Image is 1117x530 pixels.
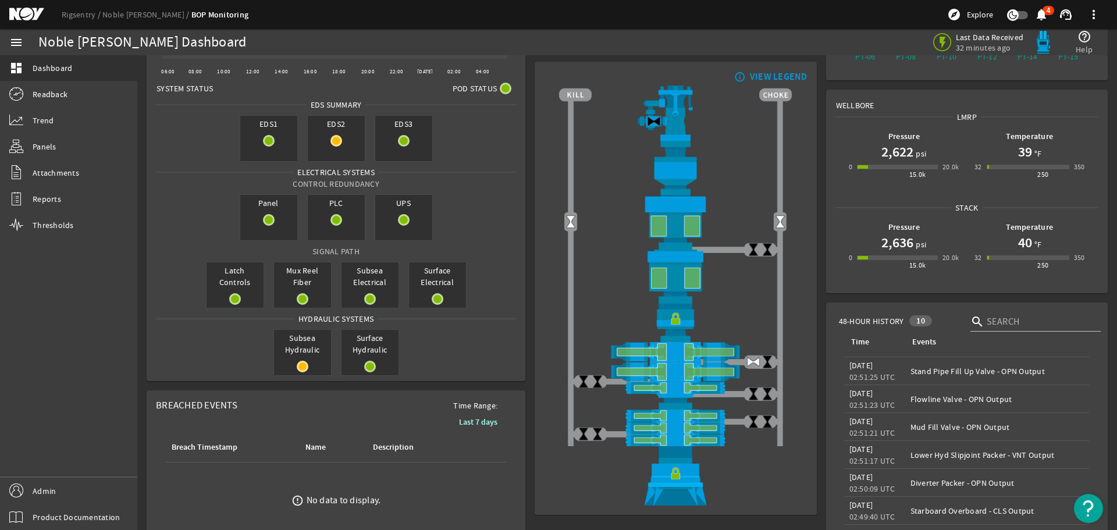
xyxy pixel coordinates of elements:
[929,51,965,62] div: PT-10
[33,62,72,74] span: Dashboard
[732,72,746,81] mat-icon: info_outline
[444,400,507,411] span: Time Range:
[773,215,787,229] img: Valve2Open.png
[156,399,237,411] span: Breached Events
[476,68,489,75] text: 04:00
[332,68,346,75] text: 18:00
[33,485,56,497] span: Admin
[910,393,1084,405] div: Flowline Valve - OPN Output
[371,441,454,454] div: Description
[293,166,379,178] span: Electrical Systems
[760,387,774,401] img: ValveClose.png
[848,51,884,62] div: PT-06
[559,434,792,446] img: PipeRamOpen.png
[375,116,432,132] span: EDS3
[38,37,246,48] div: Noble [PERSON_NAME] Dashboard
[459,417,497,428] b: Last 7 days
[294,313,378,325] span: Hydraulic Systems
[760,243,774,257] img: ValveClose.png
[1032,239,1042,250] span: °F
[909,169,926,180] div: 15.0k
[746,243,760,257] img: ValveClose.png
[577,427,590,441] img: ValveClose.png
[910,365,1084,377] div: Stand Pipe Fill Up Valve - OPN Output
[390,68,403,75] text: 22:00
[559,86,792,141] img: RiserAdapter.png
[409,262,466,290] span: Surface Electrical
[450,411,507,432] button: Last 7 days
[191,9,249,20] a: BOP Monitoring
[373,441,414,454] div: Description
[590,427,604,441] img: ValveClose.png
[361,68,375,75] text: 20:00
[33,115,54,126] span: Trend
[910,477,1084,489] div: Diverter Packer - OPN Output
[308,116,365,132] span: EDS2
[849,483,895,494] legacy-datetime-component: 02:50:09 UTC
[849,500,873,510] legacy-datetime-component: [DATE]
[951,202,982,214] span: Stack
[33,219,74,231] span: Thresholds
[1018,233,1032,252] h1: 40
[746,355,760,369] img: ValveOpen.png
[102,9,191,20] a: Noble [PERSON_NAME]
[942,161,959,173] div: 20.0k
[274,262,331,290] span: Mux Reel Fiber
[942,252,959,264] div: 20.0k
[849,400,895,410] legacy-datetime-component: 02:51:23 UTC
[308,195,365,211] span: PLC
[1006,222,1053,233] b: Temperature
[1018,143,1032,161] h1: 39
[240,195,297,211] span: Panel
[559,342,792,362] img: ShearRamOpen.png
[564,215,578,229] img: Valve2Open.png
[33,193,61,205] span: Reports
[188,68,202,75] text: 08:00
[304,68,317,75] text: 16:00
[217,68,230,75] text: 10:00
[33,511,120,523] span: Product Documentation
[207,262,264,290] span: Latch Controls
[849,388,873,399] legacy-datetime-component: [DATE]
[559,410,792,422] img: PipeRamOpen.png
[851,336,869,348] div: Time
[839,315,904,327] span: 48-Hour History
[888,131,920,142] b: Pressure
[240,116,297,132] span: EDS1
[170,441,290,454] div: Breach Timestamp
[987,315,1091,329] input: Search
[760,415,774,429] img: ValveClose.png
[1080,1,1108,29] button: more_vert
[33,141,56,152] span: Panels
[453,83,497,94] span: Pod Status
[1077,30,1091,44] mat-icon: help_outline
[62,9,102,20] a: Rigsentry
[849,511,895,522] legacy-datetime-component: 02:49:40 UTC
[559,195,792,250] img: UpperAnnularOpen.png
[559,304,792,342] img: RiserConnectorLock.png
[974,252,982,264] div: 32
[967,9,993,20] span: Explore
[969,51,1005,62] div: PT-12
[559,446,792,506] img: WellheadConnectorLock.png
[913,148,926,159] span: psi
[1037,169,1048,180] div: 250
[956,42,1024,53] span: 32 minutes ago
[760,355,774,369] img: ValveClose.png
[849,336,897,348] div: Time
[577,375,590,389] img: ValveClose.png
[274,330,331,358] span: Subsea Hydraulic
[1074,161,1085,173] div: 350
[559,141,792,195] img: FlexJoint.png
[913,239,926,250] span: psi
[849,372,895,382] legacy-datetime-component: 02:51:25 UTC
[750,71,807,83] div: VIEW LEGEND
[1034,8,1048,22] mat-icon: notifications
[912,336,936,348] div: Events
[1006,131,1053,142] b: Temperature
[909,315,932,326] div: 10
[161,68,175,75] text: 06:00
[341,330,399,358] span: Surface Hydraulic
[746,415,760,429] img: ValveClose.png
[909,259,926,271] div: 15.0k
